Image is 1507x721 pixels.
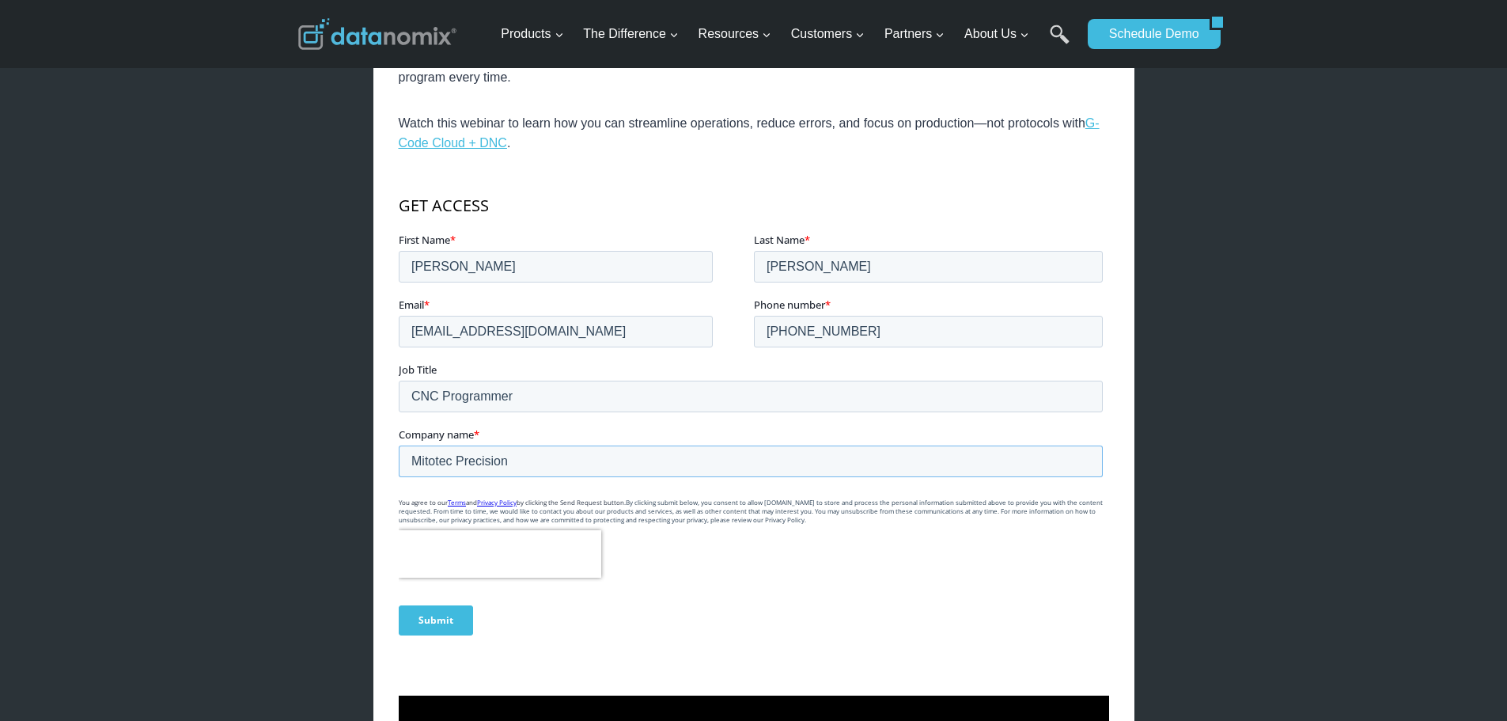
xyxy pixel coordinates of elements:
span: Customers [791,24,865,44]
span: Resources [699,24,771,44]
p: Watch this webinar to learn how you can streamline operations, reduce errors, and focus on produc... [399,113,1109,154]
a: Schedule Demo [1088,19,1210,49]
iframe: Form 0 [399,179,1109,696]
span: Products [501,24,563,44]
nav: Primary Navigation [494,9,1080,60]
a: Search [1050,25,1070,60]
span: Partners [884,24,945,44]
span: About Us [964,24,1029,44]
span: The Difference [583,24,679,44]
img: Datanomix [298,18,456,50]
